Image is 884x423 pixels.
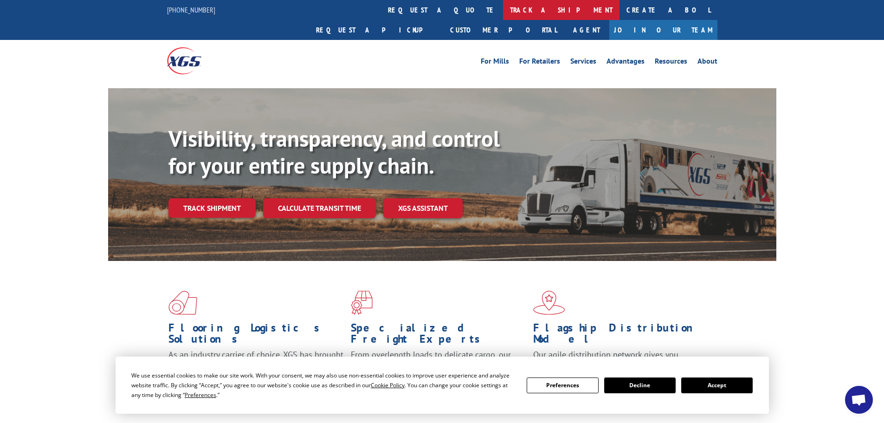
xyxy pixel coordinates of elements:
[607,58,645,68] a: Advantages
[845,386,873,414] div: Open chat
[564,20,609,40] a: Agent
[168,349,343,382] span: As an industry carrier of choice, XGS has brought innovation and dedication to flooring logistics...
[168,198,256,218] a: Track shipment
[570,58,596,68] a: Services
[351,322,526,349] h1: Specialized Freight Experts
[168,124,500,180] b: Visibility, transparency, and control for your entire supply chain.
[168,291,197,315] img: xgs-icon-total-supply-chain-intelligence-red
[131,371,516,400] div: We use essential cookies to make our site work. With your consent, we may also use non-essential ...
[167,5,215,14] a: [PHONE_NUMBER]
[309,20,443,40] a: Request a pickup
[604,377,676,393] button: Decline
[443,20,564,40] a: Customer Portal
[609,20,717,40] a: Join Our Team
[519,58,560,68] a: For Retailers
[533,349,704,371] span: Our agile distribution network gives you nationwide inventory management on demand.
[481,58,509,68] a: For Mills
[533,322,709,349] h1: Flagship Distribution Model
[697,58,717,68] a: About
[351,349,526,390] p: From overlength loads to delicate cargo, our experienced staff knows the best way to move your fr...
[371,381,405,389] span: Cookie Policy
[351,291,373,315] img: xgs-icon-focused-on-flooring-red
[533,291,565,315] img: xgs-icon-flagship-distribution-model-red
[168,322,344,349] h1: Flooring Logistics Solutions
[263,198,376,218] a: Calculate transit time
[681,377,753,393] button: Accept
[383,198,463,218] a: XGS ASSISTANT
[527,377,598,393] button: Preferences
[655,58,687,68] a: Resources
[185,391,216,399] span: Preferences
[116,357,769,414] div: Cookie Consent Prompt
